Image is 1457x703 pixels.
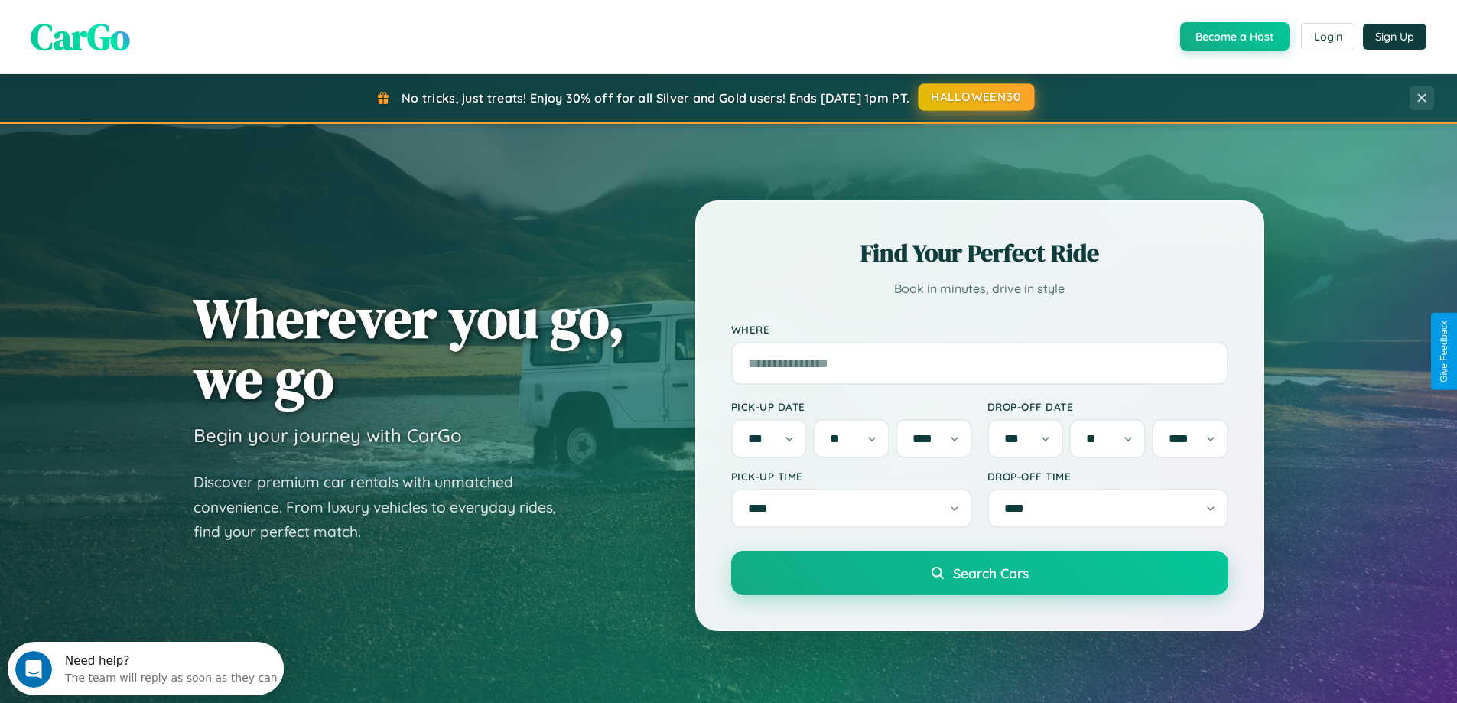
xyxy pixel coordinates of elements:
[731,400,972,413] label: Pick-up Date
[987,470,1228,483] label: Drop-off Time
[15,651,52,688] iframe: Intercom live chat
[731,323,1228,336] label: Where
[1180,22,1290,51] button: Become a Host
[8,642,284,695] iframe: Intercom live chat discovery launcher
[194,424,462,447] h3: Begin your journey with CarGo
[402,90,909,106] span: No tricks, just treats! Enjoy 30% off for all Silver and Gold users! Ends [DATE] 1pm PT.
[1301,23,1355,50] button: Login
[731,278,1228,300] p: Book in minutes, drive in style
[731,551,1228,595] button: Search Cars
[1363,24,1426,50] button: Sign Up
[194,470,576,545] p: Discover premium car rentals with unmatched convenience. From luxury vehicles to everyday rides, ...
[57,13,270,25] div: Need help?
[953,565,1029,581] span: Search Cars
[919,83,1035,111] button: HALLOWEEN30
[987,400,1228,413] label: Drop-off Date
[731,236,1228,270] h2: Find Your Perfect Ride
[57,25,270,41] div: The team will reply as soon as they can
[194,288,625,408] h1: Wherever you go, we go
[6,6,285,48] div: Open Intercom Messenger
[731,470,972,483] label: Pick-up Time
[1439,321,1449,382] div: Give Feedback
[31,11,130,62] span: CarGo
